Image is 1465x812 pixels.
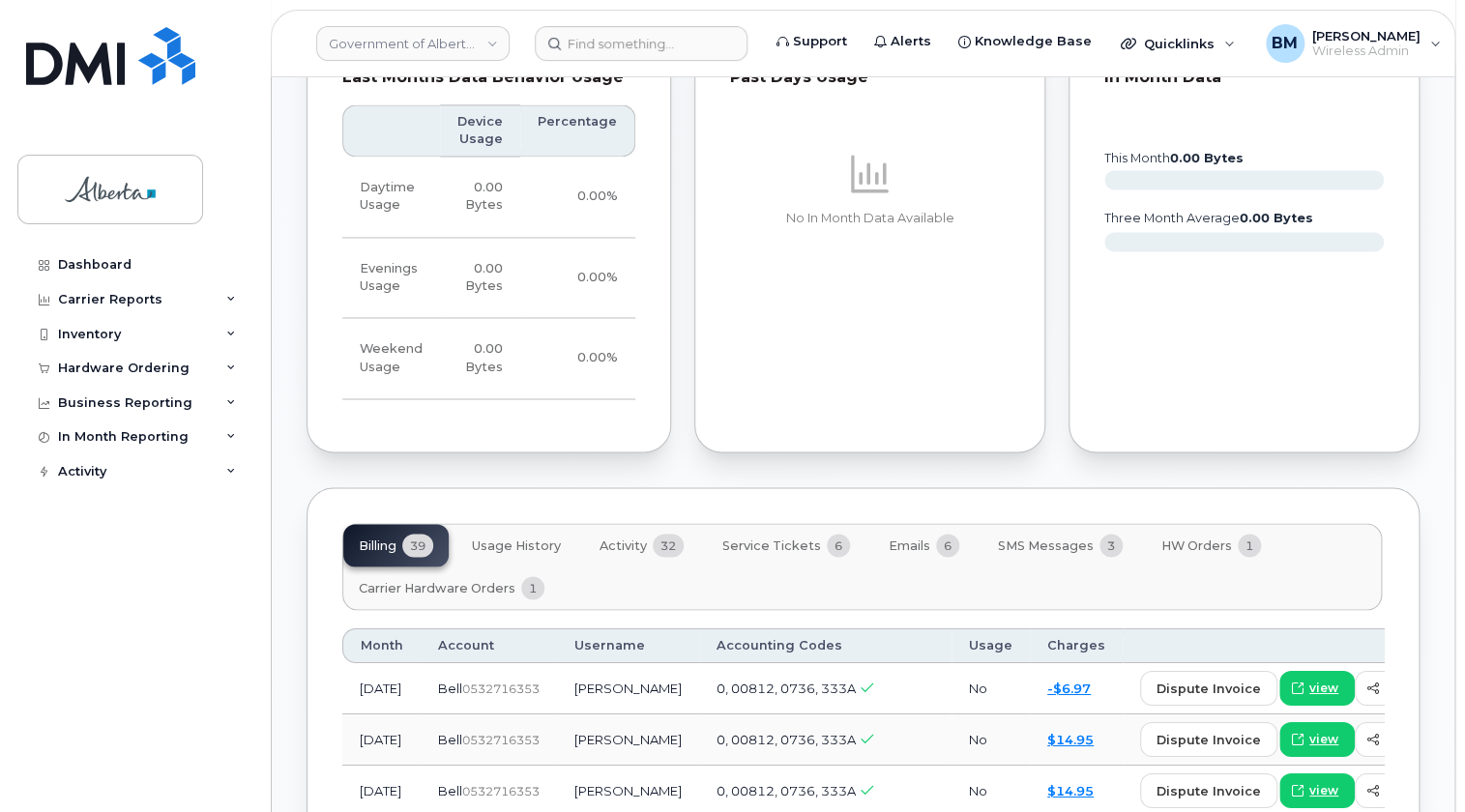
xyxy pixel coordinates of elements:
[1279,721,1355,756] a: view
[1238,534,1261,557] span: 1
[1312,28,1421,43] span: [PERSON_NAME]
[440,157,520,238] td: 0.00 Bytes
[945,22,1105,61] a: Knowledge Base
[342,157,440,238] td: Daytime Usage
[342,318,440,399] td: Weekend Usage
[891,32,931,51] span: Alerts
[1140,772,1277,807] button: dispute invoice
[462,681,540,695] span: 0532716353
[1047,680,1091,695] a: -$6.97
[557,662,699,713] td: [PERSON_NAME]
[722,537,821,553] span: Service Tickets
[342,662,421,713] td: [DATE]
[1279,772,1355,807] a: view
[1309,730,1338,747] span: view
[730,210,1010,227] p: No In Month Data Available
[1107,24,1248,63] div: Quicklinks
[1140,670,1277,705] button: dispute invoice
[1157,781,1261,799] span: dispute invoice
[440,318,520,399] td: 0.00 Bytes
[717,731,856,746] span: 0, 00812, 0736, 333A
[1140,721,1277,756] button: dispute invoice
[1144,36,1215,51] span: Quicklinks
[342,318,635,399] tr: Friday from 6:00pm to Monday 8:00am
[889,537,930,553] span: Emails
[763,22,861,61] a: Support
[1279,670,1355,705] a: view
[520,157,635,238] td: 0.00%
[861,22,945,61] a: Alerts
[936,534,959,557] span: 6
[1252,24,1454,63] div: Bonnie Mallette
[342,238,440,319] td: Evenings Usage
[520,238,635,319] td: 0.00%
[793,32,847,51] span: Support
[1157,679,1261,697] span: dispute invoice
[535,26,747,61] input: Find something...
[438,680,462,695] span: Bell
[1161,537,1232,553] span: HW Orders
[975,32,1092,51] span: Knowledge Base
[1240,211,1313,225] tspan: 0.00 Bytes
[342,238,635,319] tr: Weekdays from 6:00pm to 8:00am
[472,537,561,553] span: Usage History
[520,318,635,399] td: 0.00%
[1030,627,1123,662] th: Charges
[998,537,1094,553] span: SMS Messages
[952,662,1030,713] td: No
[1103,151,1244,165] text: this month
[1309,781,1338,798] span: view
[717,680,856,695] span: 0, 00812, 0736, 333A
[1309,679,1338,696] span: view
[1312,43,1421,59] span: Wireless Admin
[462,732,540,746] span: 0532716353
[699,627,952,662] th: Accounting Codes
[600,537,647,553] span: Activity
[359,580,515,595] span: Carrier Hardware Orders
[1157,730,1261,748] span: dispute invoice
[1103,211,1313,225] text: three month average
[520,104,635,158] th: Percentage
[421,627,557,662] th: Account
[1047,782,1094,797] a: $14.95
[521,576,544,599] span: 1
[717,782,856,797] span: 0, 00812, 0736, 333A
[557,627,699,662] th: Username
[653,534,684,557] span: 32
[342,627,421,662] th: Month
[438,782,462,797] span: Bell
[1272,32,1298,55] span: BM
[952,627,1030,662] th: Usage
[316,26,510,61] a: Government of Alberta (GOA)
[952,713,1030,765] td: No
[557,713,699,765] td: [PERSON_NAME]
[440,104,520,158] th: Device Usage
[438,731,462,746] span: Bell
[1099,534,1123,557] span: 3
[1047,731,1094,746] a: $14.95
[827,534,850,557] span: 6
[440,238,520,319] td: 0.00 Bytes
[462,783,540,797] span: 0532716353
[1170,151,1244,165] tspan: 0.00 Bytes
[342,713,421,765] td: [DATE]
